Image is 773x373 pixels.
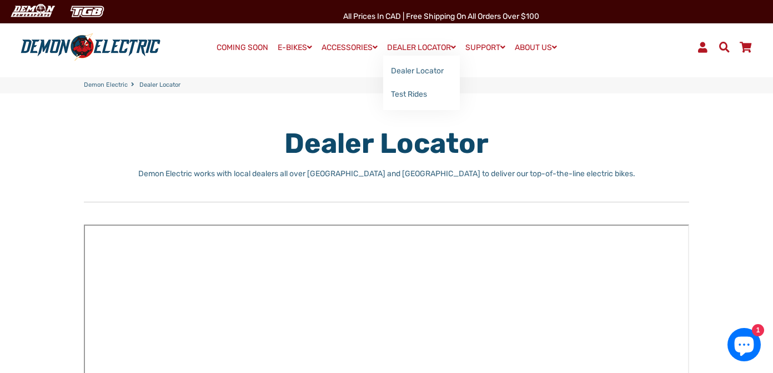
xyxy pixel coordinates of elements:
[6,2,59,21] img: Demon Electric
[383,59,460,83] a: Dealer Locator
[84,81,128,90] a: Demon Electric
[461,39,509,56] a: SUPPORT
[383,83,460,106] a: Test Rides
[511,39,561,56] a: ABOUT US
[343,12,539,21] span: All Prices in CAD | Free shipping on all orders over $100
[139,81,180,90] span: Dealer Locator
[84,127,689,160] h1: Dealer Locator
[274,39,316,56] a: E-BIKES
[213,40,272,56] a: COMING SOON
[17,33,164,62] img: Demon Electric logo
[318,39,382,56] a: ACCESSORIES
[724,328,764,364] inbox-online-store-chat: Shopify online store chat
[383,39,460,56] a: DEALER LOCATOR
[64,2,110,21] img: TGB Canada
[84,168,689,180] div: Demon Electric works with local dealers all over [GEOGRAPHIC_DATA] and [GEOGRAPHIC_DATA] to deliv...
